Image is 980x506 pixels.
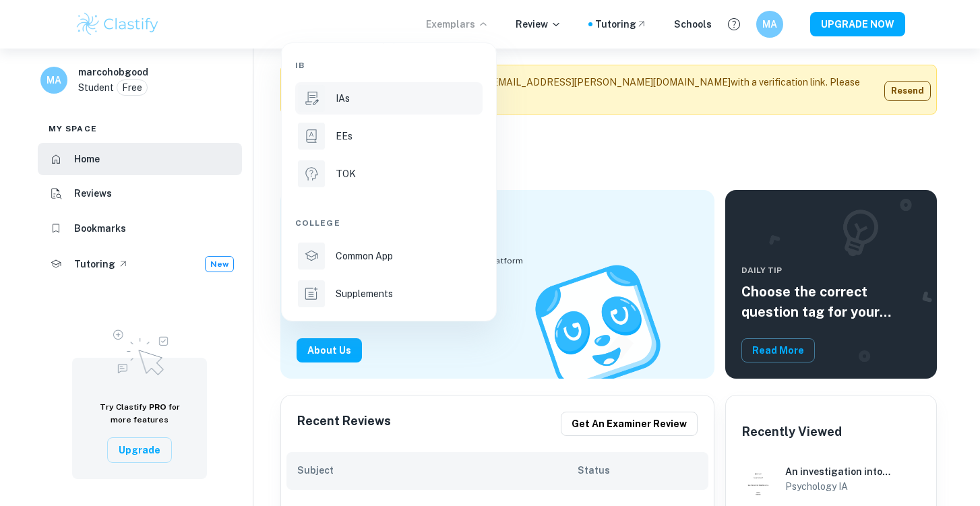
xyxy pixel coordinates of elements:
[336,91,350,106] p: IAs
[295,120,483,152] a: EEs
[336,129,353,144] p: EEs
[336,249,393,263] p: Common App
[295,240,483,272] a: Common App
[295,82,483,115] a: IAs
[295,278,483,310] a: Supplements
[336,286,393,301] p: Supplements
[295,59,305,71] span: IB
[295,217,340,229] span: College
[295,158,483,190] a: TOK
[336,166,356,181] p: TOK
